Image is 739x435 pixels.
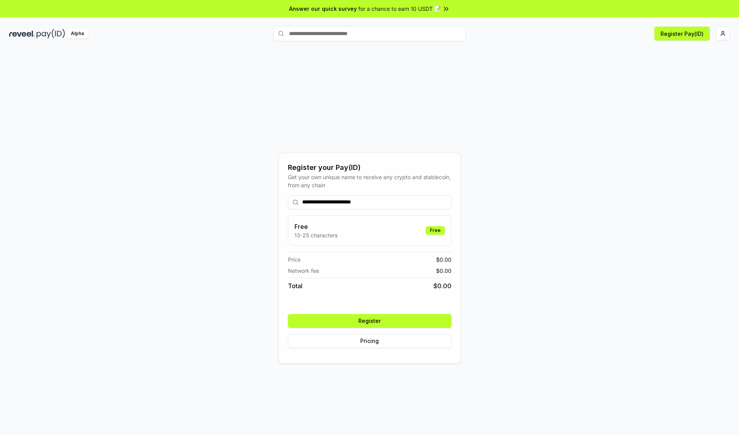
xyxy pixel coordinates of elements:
[288,334,451,348] button: Pricing
[288,255,301,264] span: Price
[294,231,338,239] p: 13-25 characters
[436,267,451,275] span: $ 0.00
[358,5,441,13] span: for a chance to earn 10 USDT 📝
[288,267,319,275] span: Network fee
[654,27,710,40] button: Register Pay(ID)
[37,29,65,39] img: pay_id
[294,222,338,231] h3: Free
[288,281,303,291] span: Total
[288,173,451,189] div: Get your own unique name to receive any crypto and stablecoin, from any chain
[426,226,445,235] div: Free
[433,281,451,291] span: $ 0.00
[9,29,35,39] img: reveel_dark
[67,29,88,39] div: Alpha
[436,255,451,264] span: $ 0.00
[288,162,451,173] div: Register your Pay(ID)
[288,314,451,328] button: Register
[289,5,357,13] span: Answer our quick survey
